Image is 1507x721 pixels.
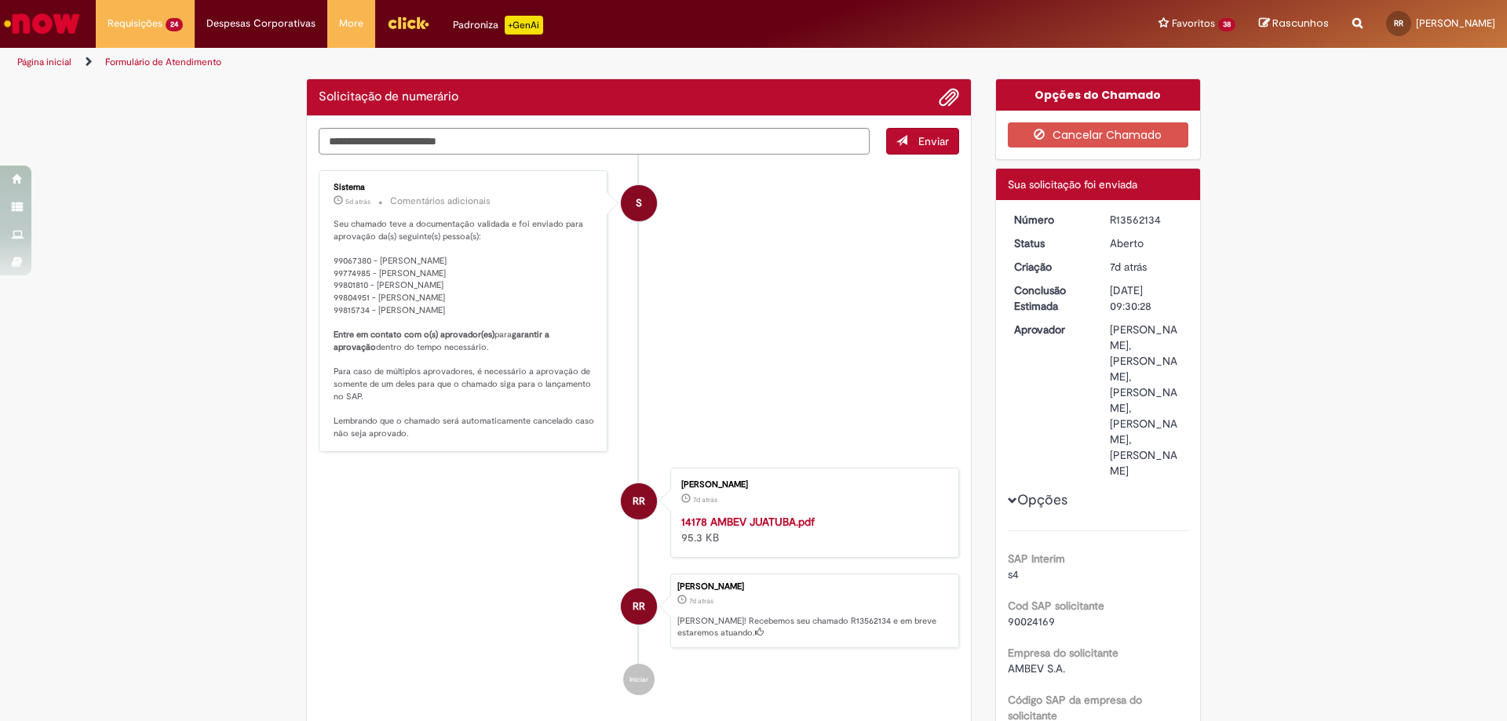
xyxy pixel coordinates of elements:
span: 7d atrás [1110,260,1147,274]
div: Opções do Chamado [996,79,1201,111]
ul: Histórico de tíquete [319,155,959,711]
div: System [621,185,657,221]
span: Rascunhos [1272,16,1329,31]
button: Enviar [886,128,959,155]
div: Sistema [334,183,595,192]
b: Cod SAP solicitante [1008,599,1104,613]
dt: Aprovador [1002,322,1099,337]
time: 25/09/2025 19:41:38 [345,197,370,206]
span: 7d atrás [689,596,713,606]
a: Formulário de Atendimento [105,56,221,68]
div: Rafael Rodrigues [621,588,657,625]
textarea: Digite sua mensagem aqui... [319,128,870,155]
dt: Status [1002,235,1099,251]
span: RR [633,482,645,520]
b: Entre em contato com o(s) aprovador(es) [334,329,494,340]
img: ServiceNow [2,8,82,39]
b: SAP Interim [1008,552,1065,566]
div: R13562134 [1110,212,1183,228]
b: Empresa do solicitante [1008,646,1118,660]
dt: Criação [1002,259,1099,275]
button: Cancelar Chamado [1008,122,1189,147]
span: Despesas Corporativas [206,16,316,31]
span: [PERSON_NAME] [1416,16,1495,30]
span: 38 [1218,18,1235,31]
span: More [339,16,363,31]
div: [PERSON_NAME] [681,480,943,490]
b: garantir a aprovação [334,329,552,353]
div: Aberto [1110,235,1183,251]
span: 90024169 [1008,614,1055,628]
button: Adicionar anexos [939,87,959,107]
li: Rafael Rodrigues [319,574,959,649]
time: 24/09/2025 10:20:56 [693,495,717,504]
a: 14178 AMBEV JUATUBA.pdf [681,515,815,529]
span: 7d atrás [693,495,717,504]
span: AMBEV S.A. [1008,661,1065,675]
dt: Número [1002,212,1099,228]
span: s4 [1008,567,1019,581]
p: +GenAi [505,16,543,35]
time: 24/09/2025 10:30:24 [1110,260,1147,274]
span: 5d atrás [345,197,370,206]
div: [DATE] 09:30:28 [1110,282,1183,314]
img: click_logo_yellow_360x200.png [387,11,429,35]
dt: Conclusão Estimada [1002,282,1099,314]
p: Seu chamado teve a documentação validada e foi enviado para aprovação da(s) seguinte(s) pessoa(s)... [334,218,595,440]
div: Rafael Rodrigues [621,483,657,519]
ul: Trilhas de página [12,48,993,77]
div: 95.3 KB [681,514,943,545]
div: [PERSON_NAME], [PERSON_NAME], [PERSON_NAME], [PERSON_NAME], [PERSON_NAME] [1110,322,1183,479]
span: Enviar [918,134,949,148]
a: Rascunhos [1259,16,1329,31]
span: RR [1394,18,1403,28]
p: [PERSON_NAME]! Recebemos seu chamado R13562134 e em breve estaremos atuando. [677,615,951,639]
span: 24 [166,18,183,31]
span: S [636,184,642,222]
div: 24/09/2025 10:30:24 [1110,259,1183,275]
span: Favoritos [1172,16,1215,31]
span: Requisições [108,16,162,31]
small: Comentários adicionais [390,195,491,208]
span: RR [633,588,645,625]
div: [PERSON_NAME] [677,582,951,592]
h2: Solicitação de numerário Histórico de tíquete [319,90,458,104]
div: Padroniza [453,16,543,35]
time: 24/09/2025 10:30:24 [689,596,713,606]
a: Página inicial [17,56,71,68]
span: Sua solicitação foi enviada [1008,177,1137,191]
